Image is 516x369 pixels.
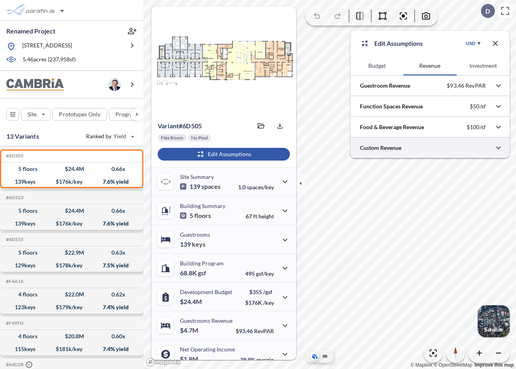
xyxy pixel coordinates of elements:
button: Prototypes Only [52,108,107,121]
p: Program [115,110,138,118]
p: $4.7M [180,326,199,334]
span: margin [256,356,274,363]
a: Improve this map [475,362,514,368]
p: Function Spaces Revenue [360,102,423,110]
span: gsf/key [256,270,274,277]
div: USD [466,40,475,47]
h5: Click to copy the code [4,153,23,159]
p: 68.8K [180,269,206,277]
button: Investment [457,56,510,75]
p: Building Program [180,260,224,267]
p: Food & Beverage Revenue [360,123,424,131]
p: 5 [180,212,211,220]
p: Edit Assumptions [374,39,423,48]
h5: Click to copy the code [4,237,23,242]
h5: Click to copy the code [4,361,33,369]
p: Guestrooms [180,231,210,238]
span: spaces [201,183,221,190]
p: Guestrooms Revenue [180,317,233,324]
p: $100/sf [467,124,486,131]
p: 139 [180,240,205,248]
p: Flex Room [161,135,183,141]
p: 38.8% [240,356,274,363]
p: Site [27,110,37,118]
span: /gsf [263,289,272,295]
button: Site Plan [321,352,329,361]
p: $93.46 [236,328,274,334]
p: 5.46 acres ( 237,958 sf) [23,55,76,64]
a: Mapbox [410,362,432,368]
p: Prototypes Only [59,110,100,118]
img: Switcher Image [478,305,510,337]
p: 139 [180,183,221,190]
p: $1.8M [180,355,199,363]
button: Aerial View [310,352,319,361]
p: $50/sf [470,103,486,110]
button: Switcher ImageSatellite [478,305,510,337]
button: Ranked by Yield [80,130,139,143]
span: Yield [113,132,127,140]
p: 1.0 [238,184,274,190]
p: Renamed Project [6,27,55,35]
h5: Click to copy the code [4,320,23,326]
button: Budget [350,56,403,75]
span: Variant [158,122,179,130]
p: No Pool [191,135,208,141]
button: Revenue [403,56,456,75]
p: $93.46 RevPAR [447,82,486,89]
h5: Click to copy the code [4,195,23,200]
span: floors [194,212,211,220]
button: Edit Assumptions [158,148,290,161]
h5: Click to copy the code [4,279,23,284]
p: Guestroom Revenue [360,82,410,90]
p: $24.4M [180,298,203,306]
span: height [258,213,274,220]
img: BrandImage [6,79,64,91]
button: Program [109,108,152,121]
span: /key [263,299,274,306]
button: Site [21,108,51,121]
p: $355 [245,289,274,295]
p: Site Summary [180,173,214,180]
p: D [485,8,490,15]
p: $176K [245,299,274,306]
p: Building Summary [180,202,225,209]
span: RevPAR [254,328,274,334]
span: spaces/key [247,184,274,190]
p: # 6d505 [158,122,202,130]
p: [STREET_ADDRESS] [22,41,72,51]
p: 495 [245,270,274,277]
p: Satellite [484,326,503,333]
a: OpenStreetMap [434,362,472,368]
p: 67 [246,213,274,220]
p: 13 Variants [6,132,39,141]
span: gsf [198,269,206,277]
p: Net Operating Income [180,346,235,353]
span: keys [192,240,205,248]
img: user logo [108,78,121,91]
p: Development Budget [180,289,232,295]
span: ft [253,213,257,220]
a: Mapbox homepage [146,357,181,367]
